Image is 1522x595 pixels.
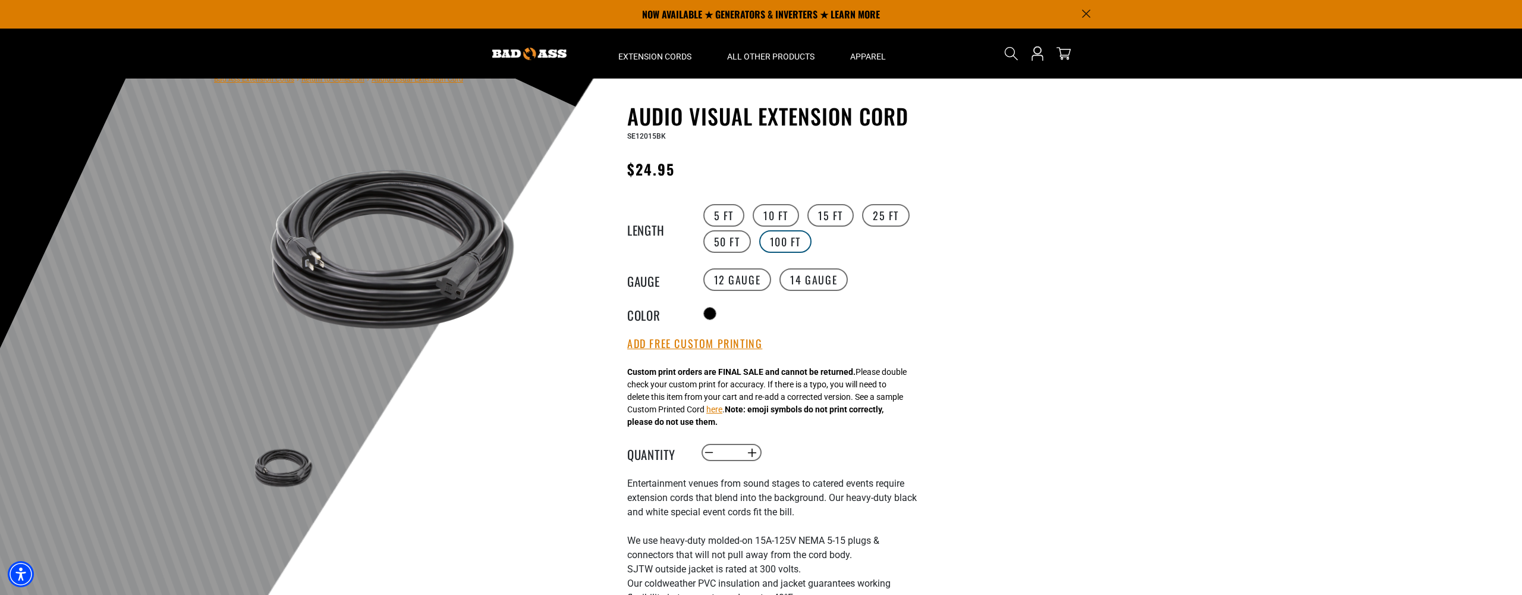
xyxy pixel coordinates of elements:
nav: breadcrumbs [214,71,463,86]
summary: All Other Products [709,29,832,79]
span: Audio Visual Extension Cord [372,75,463,83]
label: 15 FT [807,204,854,227]
div: Please double check your custom print for accuracy. If there is a typo, you will need to delete t... [627,366,907,428]
summary: Search [1002,44,1021,63]
strong: Note: emoji symbols do not print correctly, please do not use them. [627,405,883,427]
legend: Color [627,306,687,321]
button: Add Free Custom Printing [627,337,762,350]
button: here [706,403,722,416]
span: Apparel [850,51,886,62]
div: Accessibility Menu [8,561,34,587]
span: Extension Cords [618,51,691,62]
span: $24.95 [627,158,675,180]
strong: Custom print orders are FINAL SALE and cannot be returned. [627,367,856,377]
a: cart [1054,46,1073,61]
a: Open this option [1028,29,1047,79]
span: All Other Products [727,51,815,62]
summary: Apparel [832,29,904,79]
label: 50 FT [703,230,751,253]
legend: Gauge [627,272,687,287]
label: 5 FT [703,204,744,227]
a: Bad Ass Extension Cords [214,75,294,83]
label: 10 FT [753,204,799,227]
img: Bad Ass Extension Cords [492,48,567,60]
legend: Length [627,221,687,236]
label: Quantity [627,445,687,461]
summary: Extension Cords [600,29,709,79]
label: 14 Gauge [779,268,848,291]
li: We use heavy-duty molded-on 15A-125V NEMA 5-15 plugs & connectors that will not pull away from th... [627,534,919,562]
span: › [367,75,369,83]
label: 100 FT [759,230,812,253]
span: › [297,75,299,83]
label: 25 FT [862,204,910,227]
label: 12 Gauge [703,268,772,291]
span: SE12015BK [627,132,666,140]
img: black [249,433,318,502]
img: black [249,106,536,393]
a: Return to Collection [301,75,364,83]
li: SJTW outside jacket is rated at 300 volts. [627,562,919,577]
h1: Audio Visual Extension Cord [627,104,919,129]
